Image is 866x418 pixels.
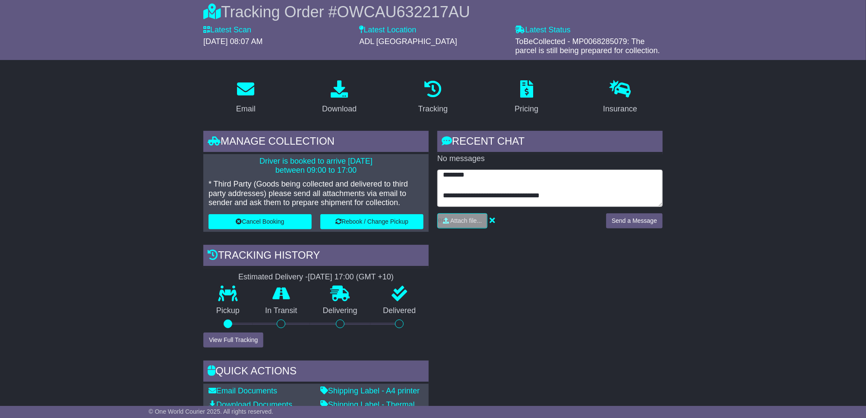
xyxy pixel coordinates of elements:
[203,131,429,154] div: Manage collection
[515,37,660,55] span: ToBeCollected - MP0068285079: The parcel is still being prepared for collection.
[437,131,663,154] div: RECENT CHAT
[209,180,424,208] p: * Third Party (Goods being collected and delivered to third party addresses) please send all atta...
[320,214,424,229] button: Rebook / Change Pickup
[231,77,261,118] a: Email
[515,25,571,35] label: Latest Status
[203,3,663,21] div: Tracking Order #
[203,272,429,282] div: Estimated Delivery -
[203,245,429,268] div: Tracking history
[337,3,470,21] span: OWCAU632217AU
[203,361,429,384] div: Quick Actions
[413,77,453,118] a: Tracking
[603,103,637,115] div: Insurance
[310,306,370,316] p: Delivering
[509,77,544,118] a: Pricing
[418,103,448,115] div: Tracking
[359,25,416,35] label: Latest Location
[149,408,273,415] span: © One World Courier 2025. All rights reserved.
[203,25,251,35] label: Latest Scan
[437,154,663,164] p: No messages
[316,77,362,118] a: Download
[236,103,256,115] div: Email
[359,37,457,46] span: ADL [GEOGRAPHIC_DATA]
[515,103,538,115] div: Pricing
[606,213,663,228] button: Send a Message
[322,103,357,115] div: Download
[209,214,312,229] button: Cancel Booking
[209,157,424,175] p: Driver is booked to arrive [DATE] between 09:00 to 17:00
[203,306,253,316] p: Pickup
[209,386,277,395] a: Email Documents
[320,386,420,395] a: Shipping Label - A4 printer
[253,306,310,316] p: In Transit
[308,272,394,282] div: [DATE] 17:00 (GMT +10)
[209,400,292,409] a: Download Documents
[597,77,643,118] a: Insurance
[203,332,263,348] button: View Full Tracking
[370,306,429,316] p: Delivered
[203,37,263,46] span: [DATE] 08:07 AM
